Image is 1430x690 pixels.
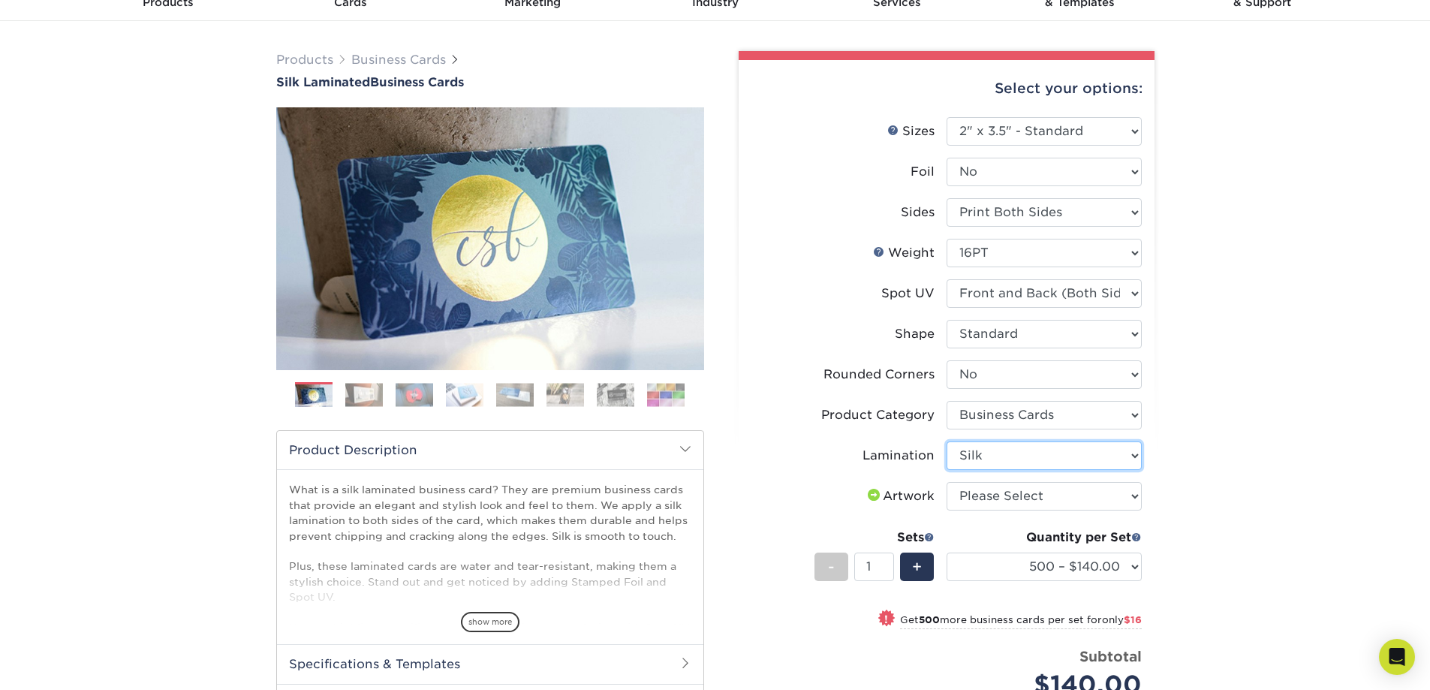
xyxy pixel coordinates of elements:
img: Business Cards 07 [597,383,634,406]
small: Get more business cards per set for [900,614,1142,629]
span: - [828,556,835,578]
div: Weight [873,244,935,262]
span: show more [461,612,519,632]
div: Product Category [821,406,935,424]
span: only [1102,614,1142,625]
div: Artwork [865,487,935,505]
div: Foil [911,163,935,181]
h2: Product Description [277,431,703,469]
span: + [912,556,922,578]
div: Lamination [863,447,935,465]
div: Sizes [887,122,935,140]
a: Silk LaminatedBusiness Cards [276,75,704,89]
h1: Business Cards [276,75,704,89]
span: Silk Laminated [276,75,370,89]
span: $16 [1124,614,1142,625]
img: Business Cards 06 [546,383,584,406]
img: Silk Laminated 01 [276,25,704,453]
strong: 500 [919,614,940,625]
div: Sides [901,203,935,221]
strong: Subtotal [1079,648,1142,664]
div: Open Intercom Messenger [1379,639,1415,675]
h2: Specifications & Templates [277,644,703,683]
a: Business Cards [351,53,446,67]
div: Sets [814,529,935,547]
img: Business Cards 05 [496,383,534,406]
img: Business Cards 08 [647,383,685,406]
img: Business Cards 01 [295,377,333,414]
div: Shape [895,325,935,343]
div: Rounded Corners [823,366,935,384]
img: Business Cards 03 [396,383,433,406]
div: Spot UV [881,285,935,303]
div: Select your options: [751,60,1142,117]
img: Business Cards 04 [446,383,483,406]
a: Products [276,53,333,67]
img: Business Cards 02 [345,383,383,406]
div: Quantity per Set [947,529,1142,547]
span: ! [884,611,888,627]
